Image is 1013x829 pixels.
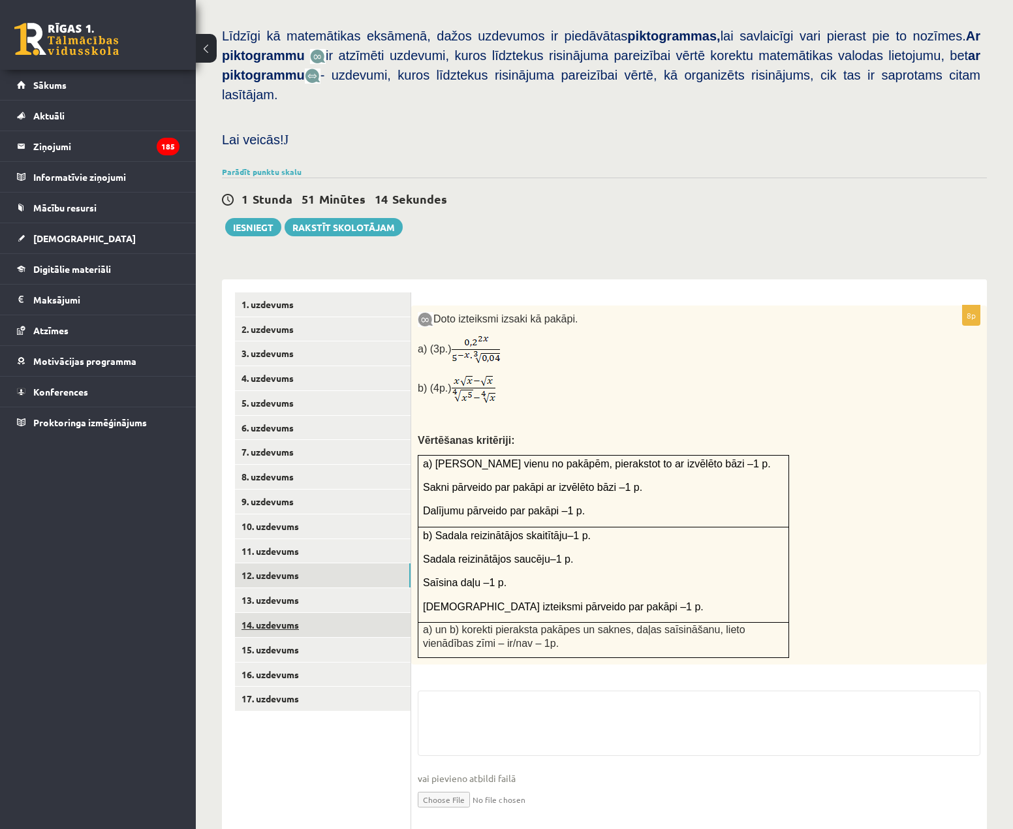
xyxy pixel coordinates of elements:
[17,70,179,100] a: Sākums
[33,232,136,244] span: [DEMOGRAPHIC_DATA]
[452,373,495,405] img: D1di9TqTLtkukv2EWq9dVs41xXNrfMIfV61rfsPgb5rB73RG+McnrvCvEaYWebICPqHka4e+59Qk7LjWsvPOmCwAAAABJRU5E...
[423,458,771,469] span: a) [PERSON_NAME] vienu no pakāpēm, pierakstot to ar izvēlēto bāzi –1 p.
[235,588,411,612] a: 13. uzdevums
[242,191,248,206] span: 1
[222,48,980,82] span: ir atzīmēti uzdevumi, kuros līdztekus risinājuma pareizībai vērtē korektu matemātikas valodas lie...
[423,554,573,565] span: Sadala reizinātājos saucēju–1 p.
[33,110,65,121] span: Aktuāli
[222,48,980,82] b: ar piktogrammu
[17,101,179,131] a: Aktuāli
[33,416,147,428] span: Proktoringa izmēģinājums
[284,133,289,147] span: J
[235,341,411,366] a: 3. uzdevums
[235,539,411,563] a: 11. uzdevums
[235,366,411,390] a: 4. uzdevums
[375,191,388,206] span: 14
[235,317,411,341] a: 2. uzdevums
[33,131,179,161] legend: Ziņojumi
[418,343,452,354] span: a) (3p.)
[433,313,578,324] span: Doto izteiksmi izsaki kā pakāpi.
[235,687,411,711] a: 17. uzdevums
[17,223,179,253] a: [DEMOGRAPHIC_DATA]
[33,162,179,192] legend: Informatīvie ziņojumi
[285,218,403,236] a: Rakstīt skolotājam
[17,285,179,315] a: Maksājumi
[418,435,515,446] span: Vērtēšanas kritēriji:
[235,391,411,415] a: 5. uzdevums
[253,191,292,206] span: Stunda
[302,191,315,206] span: 51
[222,133,284,147] span: Lai veicās!
[17,346,179,376] a: Motivācijas programma
[17,162,179,192] a: Informatīvie ziņojumi
[17,407,179,437] a: Proktoringa izmēģinājums
[423,601,704,612] span: [DEMOGRAPHIC_DATA] izteiksmi pārveido par pakāpi –1 p.
[222,166,302,177] a: Parādīt punktu skalu
[235,663,411,687] a: 16. uzdevums
[235,292,411,317] a: 1. uzdevums
[235,440,411,464] a: 7. uzdevums
[310,49,326,64] img: JfuEzvunn4EvwAAAAASUVORK5CYII=
[423,577,506,588] span: Saīsina daļu –1 p.
[17,193,179,223] a: Mācību resursi
[33,386,88,398] span: Konferences
[225,218,281,236] button: Iesniegt
[33,202,97,213] span: Mācību resursi
[418,383,452,394] span: b) (4p.)
[235,465,411,489] a: 8. uzdevums
[235,563,411,587] a: 12. uzdevums
[33,285,179,315] legend: Maksājumi
[33,355,136,367] span: Motivācijas programma
[222,29,980,63] b: Ar piktogrammu
[423,530,591,541] span: b) Sadala reizinātājos skaitītāju–1 p.
[14,23,119,55] a: Rīgas 1. Tālmācības vidusskola
[319,191,366,206] span: Minūtes
[33,263,111,275] span: Digitālie materiāli
[235,638,411,662] a: 15. uzdevums
[157,138,179,155] i: 185
[452,335,500,365] img: RJoQU7sqt0YiQvORQ1IzoWF77ByNJO7p7VnZXAAAAAElFTkSuQmCC
[222,29,980,63] span: Līdzīgi kā matemātikas eksāmenā, dažos uzdevumos ir piedāvātas lai savlaicīgi vari pierast pie to...
[423,482,642,493] span: Sakni pārveido par pakāpi ar izvēlēto bāzi –1 p.
[33,324,69,336] span: Atzīmes
[33,79,67,91] span: Sākums
[235,613,411,637] a: 14. uzdevums
[17,131,179,161] a: Ziņojumi185
[423,624,745,649] span: a) un b) korekti pieraksta pakāpes un saknes, daļas saīsināšanu, lieto vienādības zīmi – ir/nav –...
[17,315,179,345] a: Atzīmes
[962,305,980,326] p: 8p
[418,312,433,327] img: 9k=
[17,254,179,284] a: Digitālie materiāli
[235,490,411,514] a: 9. uzdevums
[392,191,447,206] span: Sekundes
[305,69,320,84] img: wKvN42sLe3LLwAAAABJRU5ErkJggg==
[235,514,411,539] a: 10. uzdevums
[17,377,179,407] a: Konferences
[222,68,980,102] span: - uzdevumi, kuros līdztekus risinājuma pareizībai vērtē, kā organizēts risinājums, cik tas ir sap...
[418,772,980,785] span: vai pievieno atbildi failā
[423,505,585,516] span: Dalījumu pārveido par pakāpi –1 p.
[627,29,720,43] b: piktogrammas,
[235,416,411,440] a: 6. uzdevums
